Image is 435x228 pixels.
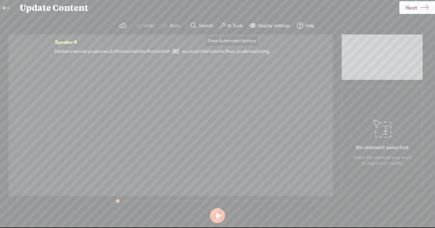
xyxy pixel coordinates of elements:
span: · [274,47,275,56]
button: Undo [132,20,159,32]
span: do. [140,47,147,56]
button: Help [294,20,318,32]
label: Search [199,23,213,29]
span: what [159,47,170,56]
span: know, [95,47,108,56]
span: fortunate [203,47,224,56]
span: you [237,47,244,56]
span: is [124,47,127,56]
span: being. [257,47,271,56]
button: AI Tools [217,20,247,32]
span: · [181,47,182,56]
p: No element selected [356,144,408,151]
div: Select the element you want to inspect or modify [351,155,413,166]
span: or [69,47,73,56]
span: that, [225,47,235,56]
label: Display settings [258,23,290,29]
span: · [272,47,273,56]
span: that's [147,47,159,56]
span: Speaker 0 [54,39,77,45]
span: · [171,47,172,56]
label: AI Tools [227,23,243,29]
span: · [180,47,181,56]
span: uh, [188,47,194,56]
button: Display settings [247,20,294,32]
span: [S] [172,48,179,54]
button: Search [188,20,217,32]
span: worse, [73,47,88,56]
span: · [170,47,171,56]
span: uh, [108,47,114,56]
span: you [88,47,95,56]
label: Help [305,23,314,29]
span: · [235,47,237,56]
span: what [127,47,138,56]
span: that [114,47,124,56]
span: so, [182,47,188,56]
span: i [138,47,140,56]
span: know, [244,47,257,56]
span: · [54,47,55,56]
button: Redo [159,20,184,32]
span: · [224,47,225,56]
span: am [195,47,203,56]
label: Undo [143,23,155,29]
span: · [179,47,180,56]
span: better [55,47,69,56]
span: · [271,47,272,56]
label: Redo [170,23,180,29]
span: · [273,47,274,56]
span: i [194,47,195,56]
